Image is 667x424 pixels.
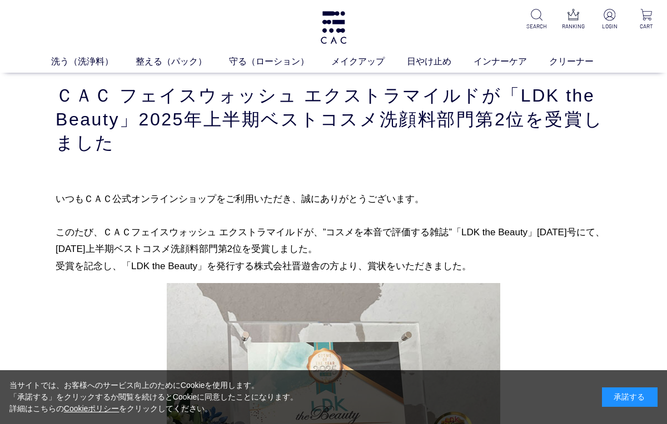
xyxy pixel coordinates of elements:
p: CART [635,22,658,31]
p: RANKING [561,22,585,31]
a: 守る（ローション） [229,55,331,68]
div: 当サイトでは、お客様へのサービス向上のためにCookieを使用します。 「承諾する」をクリックするか閲覧を続けるとCookieに同意したことになります。 詳細はこちらの をクリックしてください。 [9,380,298,415]
a: インナーケア [474,55,549,68]
p: いつもＣＡＣ公式オンラインショップをご利用いただき、誠にありがとうございます。 このたび、ＣＡＣフェイスウォッシュ エクストラマイルドが、”コスメを本音で評価する雑誌”「LDK the Beau... [56,190,611,275]
a: 整える（パック） [136,55,229,68]
a: 日やけ止め [407,55,474,68]
p: SEARCH [525,22,548,31]
a: メイクアップ [331,55,407,68]
div: 承諾する [602,387,658,407]
a: LOGIN [598,9,621,31]
a: SEARCH [525,9,548,31]
a: 洗う（洗浄料） [51,55,136,68]
a: CART [635,9,658,31]
a: Cookieポリシー [64,404,120,413]
h1: ＣＡＣ フェイスウォッシュ エクストラマイルドが「LDK the Beauty」2025年上半期ベストコスメ洗顔料部門第2位を受賞しました [56,84,611,155]
p: LOGIN [598,22,621,31]
a: RANKING [561,9,585,31]
img: logo [319,11,348,44]
a: クリーナー [549,55,616,68]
